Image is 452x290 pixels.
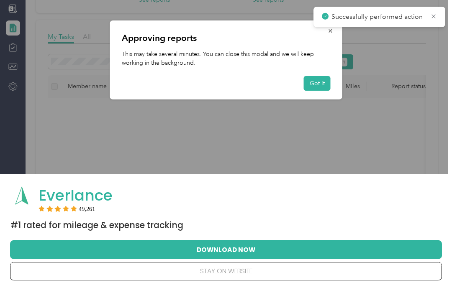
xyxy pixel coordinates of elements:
[110,20,342,99] div: This may take several minutes. You can close this modal and we will keep working in the background.
[304,76,331,91] button: Got it
[39,206,95,211] div: Rating:5 stars
[39,185,113,206] span: Everlance
[23,241,429,258] button: Download Now
[23,262,429,280] button: stay on website
[331,12,424,22] p: Successfully performed action
[122,32,331,44] p: Approving reports
[10,184,33,207] img: App logo
[79,206,95,211] span: User reviews count
[10,219,183,231] span: #1 Rated for Mileage & Expense Tracking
